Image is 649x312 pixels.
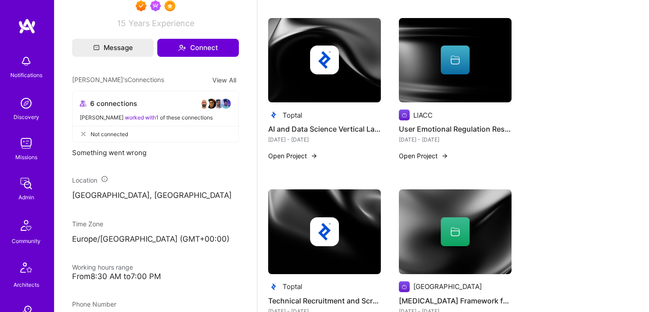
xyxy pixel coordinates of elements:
[206,98,217,109] img: avatar
[72,148,239,157] div: Something went wrong
[268,189,381,274] img: cover
[210,75,239,85] button: View All
[157,39,239,57] button: Connect
[399,295,512,307] h4: [MEDICAL_DATA] Framework for Emotional Regulation Digital Experiences
[399,110,410,120] img: Company logo
[17,52,35,70] img: bell
[220,98,231,109] img: avatar
[15,215,37,236] img: Community
[268,123,381,135] h4: AI and Data Science Vertical Launch
[268,135,381,144] div: [DATE] - [DATE]
[117,18,126,28] span: 15
[72,39,154,57] button: Message
[268,110,279,120] img: Company logo
[441,152,448,160] img: arrow-right
[72,300,116,308] span: Phone Number
[136,0,146,11] img: Exceptional A.Teamer
[10,70,42,80] div: Notifications
[213,98,224,109] img: avatar
[80,100,87,107] i: icon Collaborator
[268,151,318,161] button: Open Project
[268,281,279,292] img: Company logo
[178,44,186,52] i: icon Connect
[72,190,239,201] p: [GEOGRAPHIC_DATA], [GEOGRAPHIC_DATA]
[399,189,512,274] img: cover
[128,18,194,28] span: Years Experience
[90,99,137,108] span: 6 connections
[399,123,512,135] h4: User Emotional Regulation Research
[15,152,37,162] div: Missions
[80,113,231,122] div: [PERSON_NAME] of these connections
[268,18,381,103] img: cover
[80,130,87,138] i: icon CloseGray
[311,152,318,160] img: arrow-right
[283,110,302,120] div: Toptal
[125,114,159,121] span: worked with 1
[165,0,175,11] img: SelectionTeam
[399,18,512,103] img: cover
[283,282,302,291] div: Toptal
[413,282,482,291] div: [GEOGRAPHIC_DATA]
[72,272,239,281] div: From 8:30 AM to 7:00 PM
[72,91,239,142] button: 6 connectionsavataravataravataravatar[PERSON_NAME] worked with1 of these connectionsNot connected
[15,258,37,280] img: Architects
[17,94,35,112] img: discovery
[72,175,239,185] div: Location
[310,46,339,74] img: Company logo
[150,0,161,11] img: Been on Mission
[12,236,41,246] div: Community
[93,45,100,51] i: icon Mail
[14,112,39,122] div: Discovery
[72,220,103,228] span: Time Zone
[17,174,35,193] img: admin teamwork
[18,193,34,202] div: Admin
[17,134,35,152] img: teamwork
[268,295,381,307] h4: Technical Recruitment and Screening
[72,263,133,271] span: Working hours range
[399,135,512,144] div: [DATE] - [DATE]
[399,281,410,292] img: Company logo
[72,75,164,85] span: [PERSON_NAME]'s Connections
[413,110,433,120] div: LIACC
[199,98,210,109] img: avatar
[14,280,39,289] div: Architects
[310,217,339,246] img: Company logo
[91,129,128,139] span: Not connected
[18,18,36,34] img: logo
[399,151,448,161] button: Open Project
[72,234,239,245] p: Europe/[GEOGRAPHIC_DATA] (GMT+00:00 )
